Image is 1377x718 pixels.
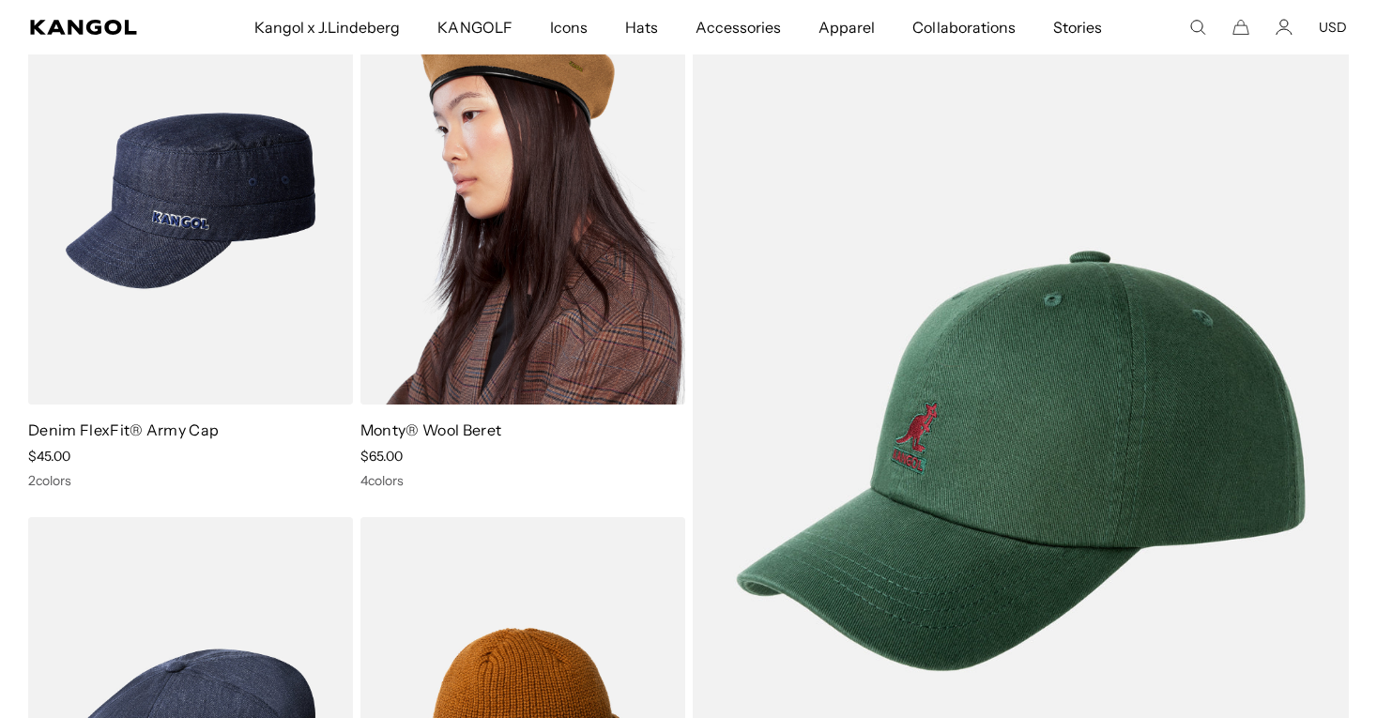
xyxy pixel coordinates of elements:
a: Kangol [30,20,167,35]
span: $45.00 [28,448,70,465]
div: 4 colors [360,472,685,489]
button: USD [1319,19,1347,36]
span: $65.00 [360,448,403,465]
div: 2 colors [28,472,353,489]
a: Denim FlexFit® Army Cap [28,420,219,439]
a: Account [1276,19,1293,36]
button: Cart [1232,19,1249,36]
a: Monty® Wool Beret [360,420,501,439]
summary: Search here [1189,19,1206,36]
